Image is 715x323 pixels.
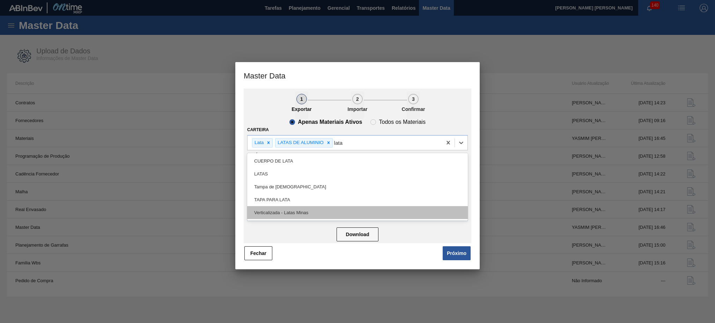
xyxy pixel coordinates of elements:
[340,106,375,112] p: Importar
[247,155,468,167] div: CUERPO DE LATA
[443,246,471,260] button: Próximo
[407,91,420,119] button: 3Confirmar
[337,227,378,241] button: Download
[247,206,468,219] div: Verticalizada - Latas Minas
[351,91,364,119] button: 2Importar
[247,167,468,180] div: LATAS
[352,94,363,104] div: 2
[296,94,307,104] div: 1
[408,94,419,104] div: 3
[235,62,480,89] h3: Master Data
[247,127,269,132] label: Carteira
[252,138,265,147] div: Lata
[247,153,288,158] label: Família Rotulada
[289,119,362,125] clb-radio-button: Apenas Materiais Ativos
[396,106,431,112] p: Confirmar
[247,193,468,206] div: TAPA PARA LATA
[284,106,319,112] p: Exportar
[247,180,468,193] div: Tampa de [DEMOGRAPHIC_DATA]
[275,138,325,147] div: LATAS DE ALUMINIO
[370,119,425,125] clb-radio-button: Todos os Materiais
[244,246,272,260] button: Fechar
[295,91,308,119] button: 1Exportar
